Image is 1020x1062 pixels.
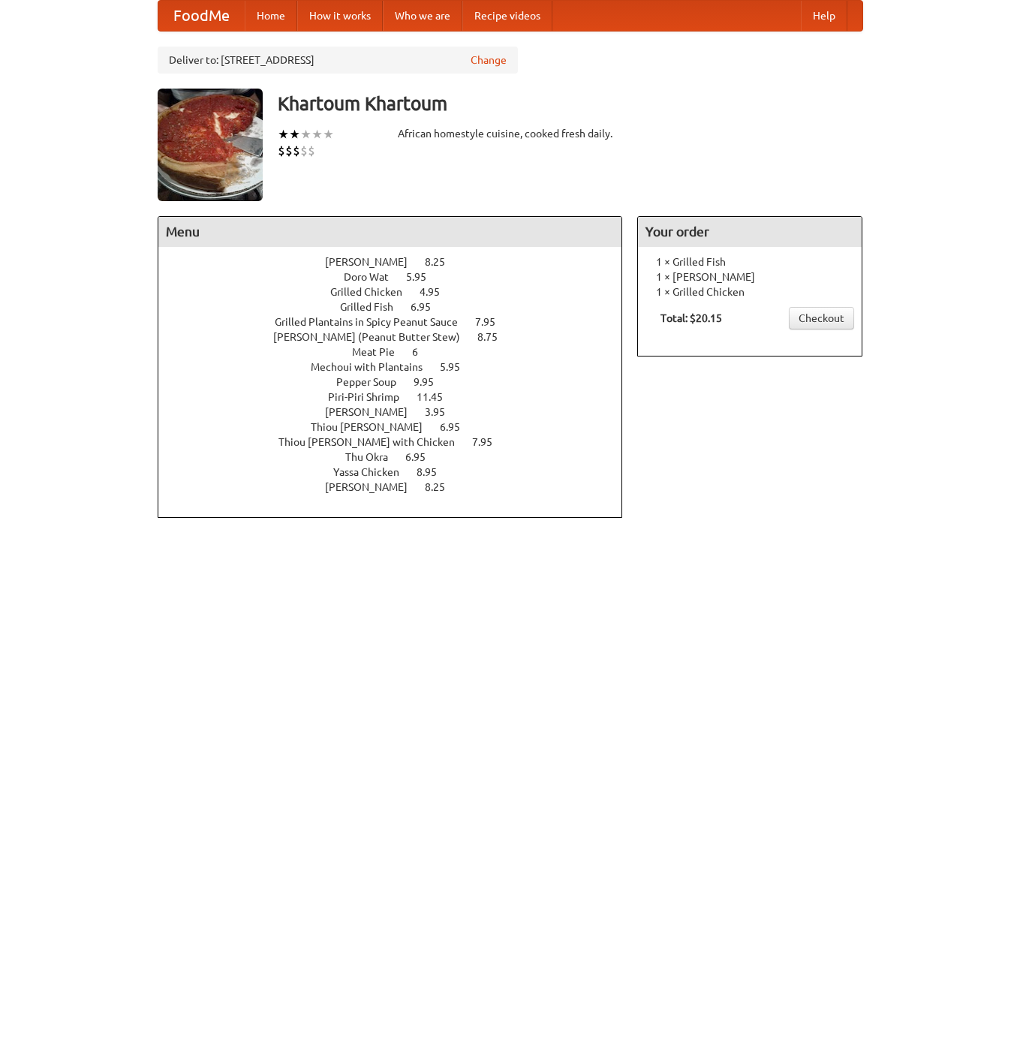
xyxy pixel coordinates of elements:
[278,126,289,143] li: ★
[325,481,473,493] a: [PERSON_NAME] 8.25
[336,376,411,388] span: Pepper Soup
[462,1,552,31] a: Recipe videos
[475,316,510,328] span: 7.95
[645,284,854,299] li: 1 × Grilled Chicken
[425,256,460,268] span: 8.25
[405,451,441,463] span: 6.95
[414,376,449,388] span: 9.95
[344,271,404,283] span: Doro Wat
[289,126,300,143] li: ★
[311,126,323,143] li: ★
[278,436,520,448] a: Thiou [PERSON_NAME] with Chicken 7.95
[789,307,854,329] a: Checkout
[425,406,460,418] span: 3.95
[328,391,414,403] span: Piri-Piri Shrimp
[275,316,473,328] span: Grilled Plantains in Spicy Peanut Sauce
[158,1,245,31] a: FoodMe
[323,126,334,143] li: ★
[273,331,475,343] span: [PERSON_NAME] (Peanut Butter Stew)
[325,406,473,418] a: [PERSON_NAME] 3.95
[273,331,525,343] a: [PERSON_NAME] (Peanut Butter Stew) 8.75
[345,451,403,463] span: Thu Okra
[477,331,513,343] span: 8.75
[345,451,453,463] a: Thu Okra 6.95
[801,1,847,31] a: Help
[340,301,408,313] span: Grilled Fish
[417,391,458,403] span: 11.45
[660,312,722,324] b: Total: $20.15
[336,376,462,388] a: Pepper Soup 9.95
[278,436,470,448] span: Thiou [PERSON_NAME] with Chicken
[406,271,441,283] span: 5.95
[311,361,488,373] a: Mechoui with Plantains 5.95
[275,316,523,328] a: Grilled Plantains in Spicy Peanut Sauce 7.95
[300,126,311,143] li: ★
[311,421,488,433] a: Thiou [PERSON_NAME] 6.95
[440,361,475,373] span: 5.95
[285,143,293,159] li: $
[412,346,433,358] span: 6
[278,143,285,159] li: $
[308,143,315,159] li: $
[297,1,383,31] a: How it works
[411,301,446,313] span: 6.95
[330,286,417,298] span: Grilled Chicken
[333,466,465,478] a: Yassa Chicken 8.95
[440,421,475,433] span: 6.95
[352,346,446,358] a: Meat Pie 6
[471,53,507,68] a: Change
[325,256,423,268] span: [PERSON_NAME]
[638,217,862,247] h4: Your order
[328,391,471,403] a: Piri-Piri Shrimp 11.45
[330,286,468,298] a: Grilled Chicken 4.95
[472,436,507,448] span: 7.95
[645,269,854,284] li: 1 × [PERSON_NAME]
[158,47,518,74] div: Deliver to: [STREET_ADDRESS]
[311,421,438,433] span: Thiou [PERSON_NAME]
[398,126,623,141] div: African homestyle cuisine, cooked fresh daily.
[300,143,308,159] li: $
[245,1,297,31] a: Home
[383,1,462,31] a: Who we are
[293,143,300,159] li: $
[311,361,438,373] span: Mechoui with Plantains
[333,466,414,478] span: Yassa Chicken
[158,217,622,247] h4: Menu
[417,466,452,478] span: 8.95
[344,271,454,283] a: Doro Wat 5.95
[425,481,460,493] span: 8.25
[352,346,410,358] span: Meat Pie
[325,256,473,268] a: [PERSON_NAME] 8.25
[158,89,263,201] img: angular.jpg
[325,481,423,493] span: [PERSON_NAME]
[340,301,459,313] a: Grilled Fish 6.95
[325,406,423,418] span: [PERSON_NAME]
[645,254,854,269] li: 1 × Grilled Fish
[420,286,455,298] span: 4.95
[278,89,863,119] h3: Khartoum Khartoum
